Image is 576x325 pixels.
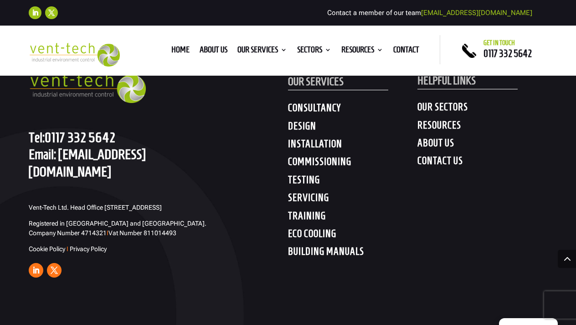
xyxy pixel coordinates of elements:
h4: DESIGN [288,120,417,136]
span: I [67,245,68,253]
h4: ABOUT US [417,137,547,153]
h4: INSTALLATION [288,138,417,154]
h4: BUILDING MANUALS [288,245,417,262]
span: OUR SERVICES [288,75,344,88]
h4: CONTACT US [417,155,547,171]
h4: RESOURCES [417,119,547,135]
a: Cookie Policy [29,245,65,253]
a: Our Services [237,46,287,57]
span: Vent-Tech Ltd. Head Office [STREET_ADDRESS] [29,204,162,211]
span: HELPFUL LINKS [417,74,476,87]
a: Sectors [297,46,331,57]
span: Get in touch [483,39,515,46]
h4: OUR SECTORS [417,101,547,117]
a: [EMAIL_ADDRESS][DOMAIN_NAME] [29,146,146,179]
a: Follow on LinkedIn [29,6,41,19]
a: Follow on LinkedIn [29,263,43,278]
span: Tel: [29,129,45,145]
h4: CONSULTANCY [288,102,417,118]
a: Contact [393,46,419,57]
a: Home [171,46,190,57]
a: Follow on X [45,6,58,19]
span: I [107,229,108,237]
a: Privacy Policy [70,245,107,253]
a: Resources [341,46,383,57]
h4: TESTING [288,174,417,190]
h4: SERVICING [288,191,417,208]
h4: TRAINING [288,210,417,226]
a: Tel:0117 332 5642 [29,129,115,145]
h4: COMMISSIONING [288,155,417,172]
a: Follow on X [47,263,62,278]
span: Registered in [GEOGRAPHIC_DATA] and [GEOGRAPHIC_DATA]. Company Number 4714321 Vat Number 811014493 [29,220,206,237]
span: Contact a member of our team [327,9,532,17]
h4: ECO COOLING [288,227,417,244]
a: 0117 332 5642 [483,48,532,59]
span: Email: [29,146,56,162]
a: About us [200,46,227,57]
img: 2023-09-27T08_35_16.549ZVENT-TECH---Clear-background [29,43,120,66]
a: [EMAIL_ADDRESS][DOMAIN_NAME] [421,9,532,17]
